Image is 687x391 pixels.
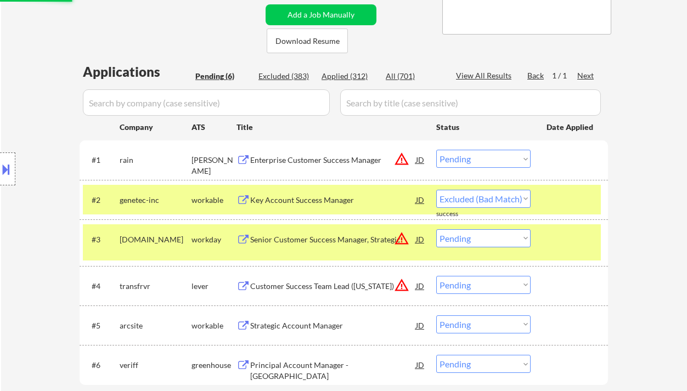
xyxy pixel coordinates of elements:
[250,320,416,331] div: Strategic Account Manager
[250,195,416,206] div: Key Account Success Manager
[456,70,515,81] div: View All Results
[394,231,409,246] button: warning_amber
[415,276,426,296] div: JD
[415,229,426,249] div: JD
[415,315,426,335] div: JD
[192,195,236,206] div: workable
[340,89,601,116] input: Search by title (case sensitive)
[436,117,531,137] div: Status
[415,150,426,169] div: JD
[394,151,409,167] button: warning_amber
[250,155,416,166] div: Enterprise Customer Success Manager
[92,281,111,292] div: #4
[83,89,330,116] input: Search by company (case sensitive)
[552,70,577,81] div: 1 / 1
[192,281,236,292] div: lever
[415,190,426,209] div: JD
[266,4,376,25] button: Add a Job Manually
[394,277,409,293] button: warning_amber
[192,234,236,245] div: workday
[120,360,192,371] div: veriff
[192,155,236,176] div: [PERSON_NAME]
[192,320,236,331] div: workable
[436,209,480,219] div: success
[267,29,348,53] button: Download Resume
[415,355,426,375] div: JD
[92,360,111,371] div: #6
[250,281,416,292] div: Customer Success Team Lead ([US_STATE])
[250,234,416,245] div: Senior Customer Success Manager, Strategic
[250,360,416,381] div: Principal Account Manager - [GEOGRAPHIC_DATA]
[120,281,192,292] div: transfrvr
[527,70,545,81] div: Back
[386,71,441,82] div: All (701)
[258,71,313,82] div: Excluded (383)
[192,360,236,371] div: greenhouse
[577,70,595,81] div: Next
[236,122,426,133] div: Title
[120,320,192,331] div: arcsite
[83,65,192,78] div: Applications
[92,320,111,331] div: #5
[547,122,595,133] div: Date Applied
[322,71,376,82] div: Applied (312)
[192,122,236,133] div: ATS
[195,71,250,82] div: Pending (6)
